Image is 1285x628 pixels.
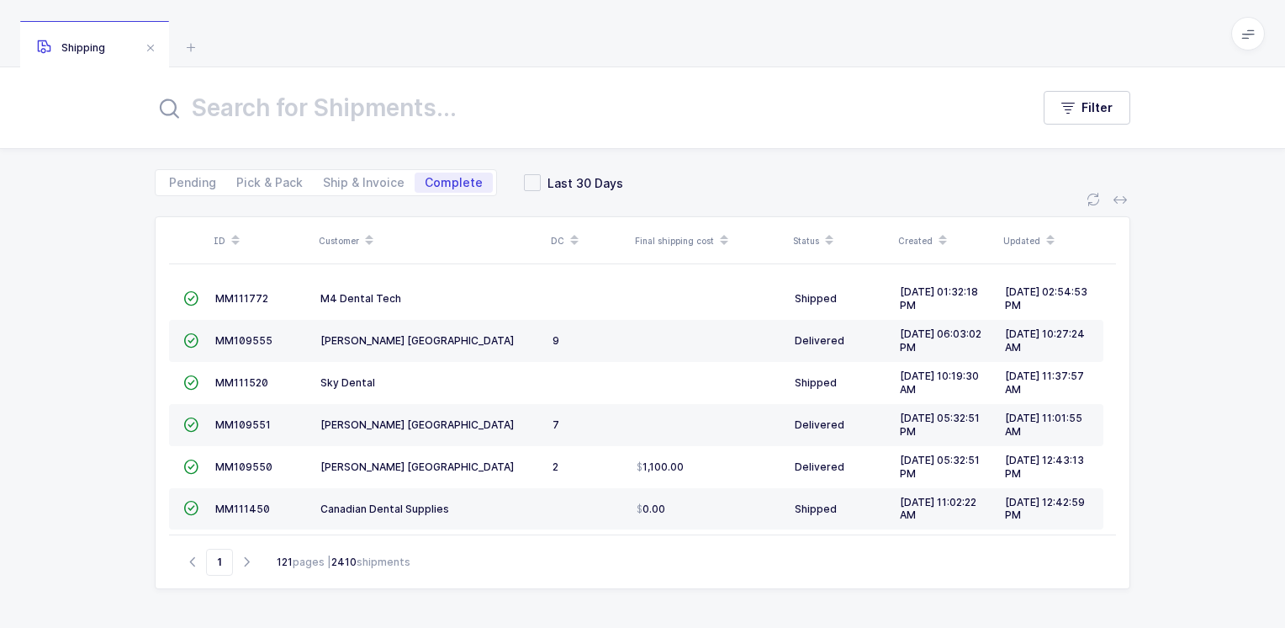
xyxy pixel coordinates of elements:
[795,292,886,306] div: Shipped
[900,496,976,522] span: [DATE] 11:02:22 AM
[551,226,625,255] div: DC
[1044,91,1130,125] button: Filter
[635,226,783,255] div: Final shipping cost
[795,503,886,516] div: Shipped
[277,555,410,570] div: pages | shipments
[183,502,198,514] span: 
[320,460,514,473] span: [PERSON_NAME] [GEOGRAPHIC_DATA]
[900,412,980,438] span: [DATE] 05:32:51 PM
[553,334,559,347] span: 9
[1003,226,1098,255] div: Updated
[425,177,483,189] span: Complete
[900,454,980,480] span: [DATE] 05:32:51 PM
[793,226,888,255] div: Status
[183,460,198,473] span: 
[37,41,105,54] span: Shipping
[214,226,309,255] div: ID
[183,334,198,347] span: 
[320,418,514,431] span: [PERSON_NAME] [GEOGRAPHIC_DATA]
[795,460,886,474] div: Delivered
[553,418,559,431] span: 7
[1005,412,1082,438] span: [DATE] 11:01:55 AM
[215,292,268,305] span: MM111772
[215,418,271,431] span: MM109551
[1005,370,1084,396] span: [DATE] 11:37:57 AM
[900,285,978,311] span: [DATE] 01:32:18 PM
[898,226,993,255] div: Created
[206,549,233,576] span: Go to
[236,177,303,189] span: Pick & Pack
[637,503,665,516] span: 0.00
[541,175,623,191] span: Last 30 Days
[795,376,886,390] div: Shipped
[900,327,981,354] span: [DATE] 06:03:02 PM
[277,556,293,568] b: 121
[320,292,401,305] span: M4 Dental Tech
[169,177,216,189] span: Pending
[319,226,541,255] div: Customer
[155,88,1010,128] input: Search for Shipments...
[215,334,272,347] span: MM109555
[795,418,886,432] div: Delivered
[1005,285,1087,311] span: [DATE] 02:54:53 PM
[795,334,886,348] div: Delivered
[320,334,514,347] span: [PERSON_NAME] [GEOGRAPHIC_DATA]
[900,370,979,396] span: [DATE] 10:19:30 AM
[553,460,558,473] span: 2
[183,292,198,305] span: 
[183,376,198,389] span: 
[323,177,405,189] span: Ship & Invoice
[215,376,268,389] span: MM111520
[320,503,449,515] span: Canadian Dental Supplies
[1005,454,1084,480] span: [DATE] 12:43:13 PM
[215,503,270,515] span: MM111450
[183,418,198,431] span: 
[320,376,375,389] span: Sky Dental
[215,460,272,473] span: MM109550
[1081,99,1113,116] span: Filter
[331,556,357,568] b: 2410
[1005,327,1085,354] span: [DATE] 10:27:24 AM
[637,460,684,474] span: 1,100.00
[1005,496,1085,522] span: [DATE] 12:42:59 PM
